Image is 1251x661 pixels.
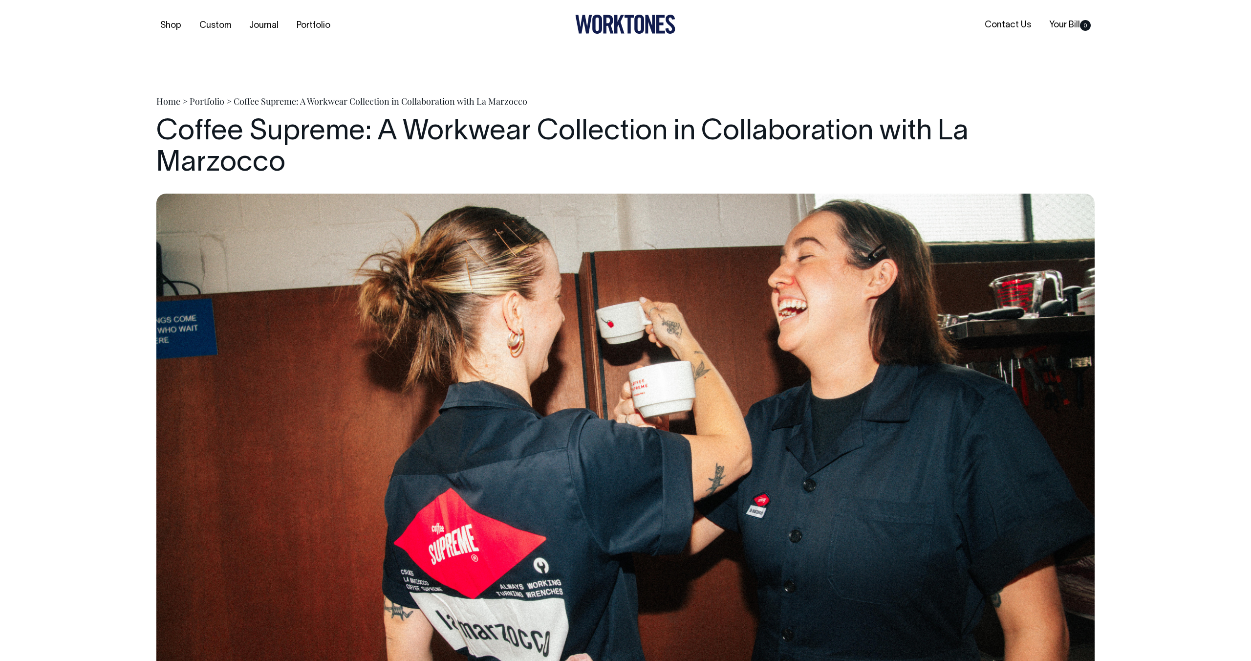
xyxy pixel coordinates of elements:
a: Portfolio [190,95,224,107]
h1: Coffee Supreme: A Workwear Collection in Collaboration with La Marzocco [156,117,1095,179]
span: 0 [1080,20,1091,31]
a: Home [156,95,180,107]
span: Coffee Supreme: A Workwear Collection in Collaboration with La Marzocco [234,95,527,107]
a: Your Bill0 [1045,17,1095,33]
span: > [182,95,188,107]
a: Shop [156,18,185,34]
a: Custom [195,18,235,34]
a: Journal [245,18,282,34]
a: Portfolio [293,18,334,34]
a: Contact Us [981,17,1035,33]
span: > [226,95,232,107]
